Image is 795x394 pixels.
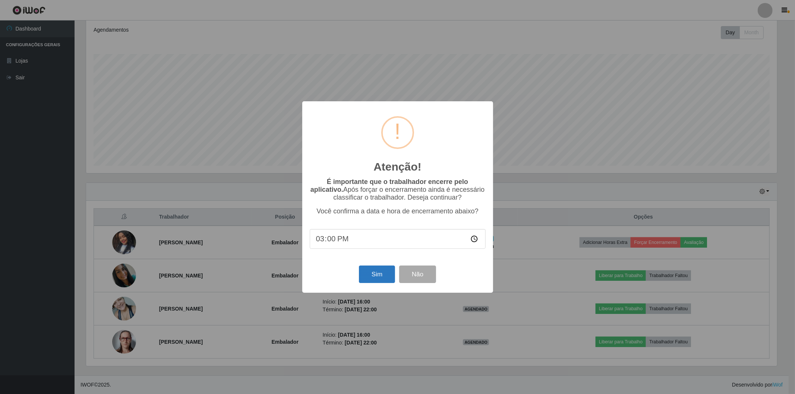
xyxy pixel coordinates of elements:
button: Sim [359,266,395,283]
b: É importante que o trabalhador encerre pelo aplicativo. [310,178,468,193]
p: Após forçar o encerramento ainda é necessário classificar o trabalhador. Deseja continuar? [310,178,486,201]
button: Não [399,266,436,283]
p: Você confirma a data e hora de encerramento abaixo? [310,207,486,215]
h2: Atenção! [373,160,421,174]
